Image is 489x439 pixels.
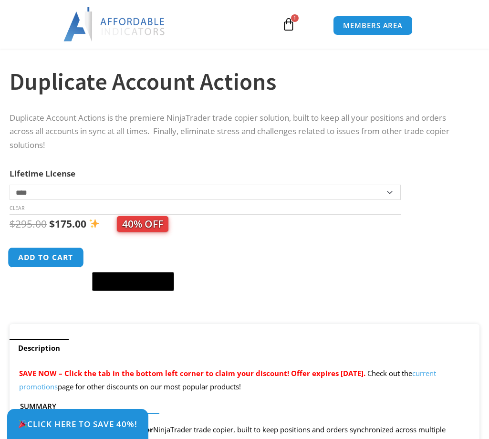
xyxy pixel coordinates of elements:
[333,16,413,35] a: MEMBERS AREA
[92,272,174,291] button: Buy with GPay
[268,10,310,38] a: 1
[10,217,15,230] span: $
[89,219,99,229] img: ✨
[10,217,47,230] bdi: 295.00
[117,216,168,232] span: 40% OFF
[10,111,470,153] p: Duplicate Account Actions is the premiere NinjaTrader trade copier solution, built to keep all yo...
[49,217,86,230] bdi: 175.00
[343,22,403,29] span: MEMBERS AREA
[8,247,84,268] button: Add to cart
[10,297,470,305] iframe: PayPal Message 1
[18,420,137,428] span: Click Here to save 40%!
[63,7,166,42] img: LogoAI | Affordable Indicators – NinjaTrader
[19,368,436,391] a: current promotions
[49,217,55,230] span: $
[10,65,470,98] h1: Duplicate Account Actions
[19,368,365,378] span: SAVE NOW – Click the tab in the bottom left corner to claim your discount! Offer expires [DATE].
[10,205,24,211] a: Clear options
[10,168,75,179] label: Lifetime License
[10,339,69,357] a: Description
[19,367,470,394] p: Check out the page for other discounts on our most popular products!
[90,246,176,269] iframe: Secure express checkout frame
[20,402,461,410] h4: Summary
[19,420,27,428] img: 🎉
[291,14,299,22] span: 1
[7,409,148,439] a: 🎉Click Here to save 40%!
